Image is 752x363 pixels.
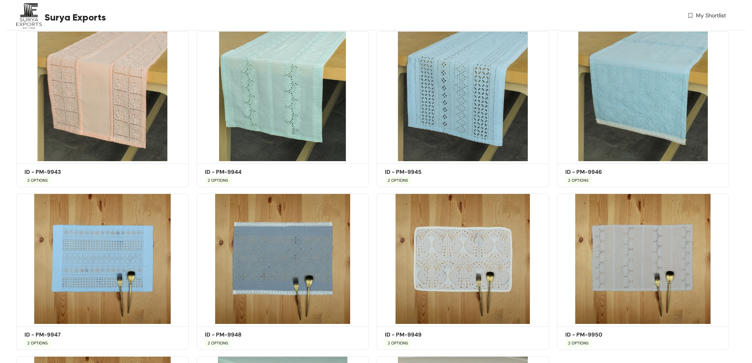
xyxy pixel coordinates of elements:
[205,339,231,347] span: 2 OPTIONS
[205,177,231,184] span: 2 OPTIONS
[565,331,632,339] h5: ID - PM-9950
[687,11,694,20] img: wishlist
[557,194,729,324] img: c0ad1dd3-5b5a-4181-9c96-98dc0a53905f
[385,339,411,347] span: 2 OPTIONS
[385,177,411,184] span: 2 OPTIONS
[696,11,726,20] span: My Shortlist
[16,194,189,324] img: 57cf7fce-37cb-4267-96a3-46c84f627604
[377,194,549,324] img: bbf8316a-835b-4c39-930c-7b19e3432fab
[24,177,51,184] span: 2 OPTIONS
[565,177,591,184] span: 2 OPTIONS
[205,331,272,339] h5: ID - PM-9948
[565,168,632,176] h5: ID - PM-9946
[24,339,51,347] span: 2 OPTIONS
[197,194,369,324] img: 0593f370-8725-4b33-95ea-ef0f32742261
[45,10,106,24] span: Surya Exports
[197,31,369,162] img: ba13eda3-c9df-45ba-8246-03ca2212e54b
[385,168,452,176] h5: ID - PM-9945
[16,3,42,29] img: Buyer Portal
[557,31,729,162] img: a1fa60db-3c61-4b6c-b484-c87ebd9dd93f
[24,331,92,339] h5: ID - PM-9947
[205,168,272,176] h5: ID - PM-9944
[565,339,591,347] span: 2 OPTIONS
[385,331,452,339] h5: ID - PM-9949
[377,31,549,162] img: 62db055f-c026-4449-a392-50a7fdfb313c
[16,31,189,162] img: ceea0450-a25b-448e-b592-cedc0343a556
[24,168,92,176] h5: ID - PM-9943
